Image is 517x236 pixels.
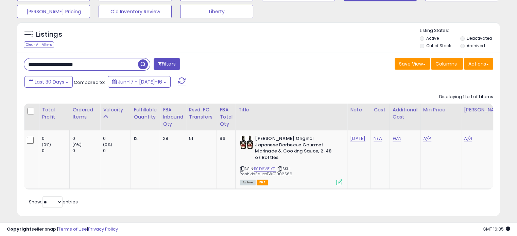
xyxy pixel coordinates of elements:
button: Columns [431,58,463,70]
small: (0%) [103,142,113,147]
div: Velocity [103,106,128,113]
span: Compared to: [74,79,105,86]
label: Out of Stock [426,43,451,49]
p: Listing States: [420,28,500,34]
span: | SKU: YoshidaSauceTWO1902566 [240,166,292,176]
div: 0 [42,148,69,154]
img: 51DPiDeyicL._SL40_.jpg [240,135,253,149]
a: N/A [393,135,401,142]
a: Privacy Policy [88,226,118,232]
div: [PERSON_NAME] [464,106,504,113]
div: FBA Total Qty [220,106,232,128]
div: 0 [42,135,69,142]
div: 28 [163,135,181,142]
a: N/A [374,135,382,142]
div: 51 [189,135,212,142]
div: seller snap | | [7,226,118,233]
div: Ordered Items [72,106,97,121]
div: 0 [103,135,131,142]
a: Terms of Use [58,226,87,232]
strong: Copyright [7,226,32,232]
label: Deactivated [466,35,492,41]
div: ASIN: [240,135,342,184]
div: 0 [72,135,100,142]
button: Old Inventory Review [99,5,172,18]
label: Active [426,35,439,41]
div: Min Price [423,106,458,113]
a: N/A [464,135,472,142]
button: Liberty [180,5,253,18]
div: 96 [220,135,230,142]
a: N/A [423,135,431,142]
div: Total Profit [42,106,67,121]
button: Filters [154,58,180,70]
div: Title [238,106,344,113]
button: Save View [395,58,430,70]
label: Archived [466,43,485,49]
button: [PERSON_NAME] Pricing [17,5,90,18]
small: (0%) [42,142,51,147]
a: B0D6V81XT1 [254,166,276,172]
div: Rsvd. FC Transfers [189,106,214,121]
span: All listings currently available for purchase on Amazon [240,180,256,185]
div: Clear All Filters [24,41,54,48]
span: Jun-17 - [DATE]-16 [118,78,162,85]
div: 0 [103,148,131,154]
a: [DATE] [350,135,365,142]
div: Additional Cost [393,106,417,121]
span: Columns [435,60,457,67]
span: 2025-08-17 16:35 GMT [483,226,510,232]
span: Show: entries [29,199,78,205]
button: Last 30 Days [24,76,73,88]
button: Jun-17 - [DATE]-16 [108,76,171,88]
small: (0%) [72,142,82,147]
div: Note [350,106,368,113]
div: Displaying 1 to 1 of 1 items [439,94,493,100]
div: FBA inbound Qty [163,106,183,128]
b: [PERSON_NAME] Original Japanese Barbecue Gourmet Marinade & Cooking Sauce, 2-48 oz Bottles [255,135,338,162]
button: Actions [464,58,493,70]
div: 12 [134,135,155,142]
div: Fulfillable Quantity [134,106,157,121]
div: Cost [374,106,387,113]
h5: Listings [36,30,62,39]
span: Last 30 Days [35,78,64,85]
div: 0 [72,148,100,154]
span: FBA [257,180,268,185]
